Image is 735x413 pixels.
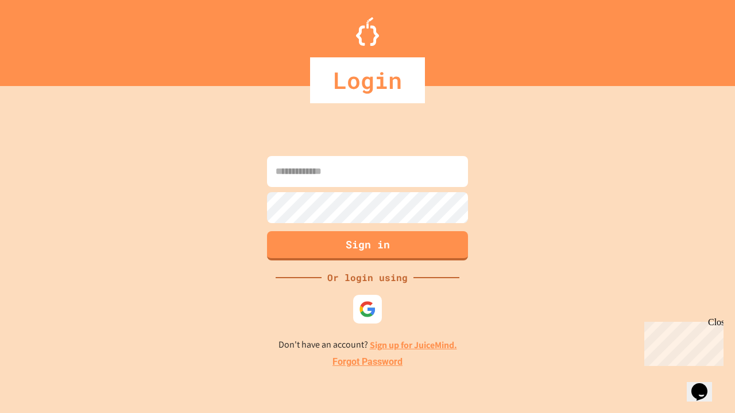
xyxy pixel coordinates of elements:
iframe: chat widget [640,317,724,366]
iframe: chat widget [687,367,724,402]
a: Forgot Password [332,355,403,369]
div: Or login using [322,271,413,285]
img: google-icon.svg [359,301,376,318]
a: Sign up for JuiceMind. [370,339,457,351]
button: Sign in [267,231,468,260]
div: Login [310,57,425,103]
div: Chat with us now!Close [5,5,79,73]
img: Logo.svg [356,17,379,46]
p: Don't have an account? [278,338,457,352]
